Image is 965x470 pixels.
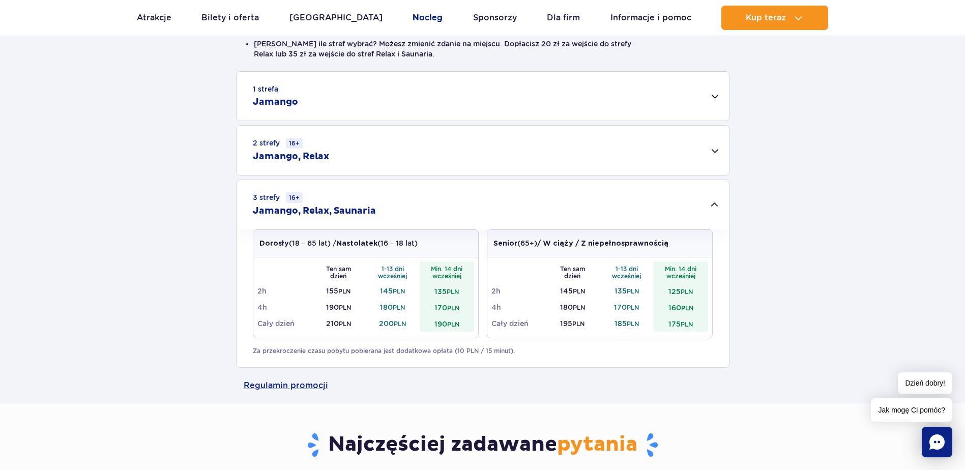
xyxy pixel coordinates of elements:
strong: Nastolatek [336,240,377,247]
th: Ten sam dzień [311,261,366,283]
td: 180 [366,299,420,315]
small: 1 strefa [253,84,278,94]
strong: Dorosły [259,240,289,247]
td: 210 [311,315,366,332]
td: 160 [654,299,708,315]
a: Dla firm [547,6,580,30]
small: PLN [447,304,459,312]
td: 180 [545,299,600,315]
td: Cały dzień [257,315,312,332]
td: 190 [420,315,474,332]
small: 16+ [286,138,303,149]
small: PLN [573,287,585,295]
p: Za przekroczenie czasu pobytu pobierana jest dodatkowa opłata (10 PLN / 15 minut). [253,346,713,356]
small: 3 strefy [253,192,303,203]
small: PLN [573,304,585,311]
small: PLN [627,304,639,311]
td: 4h [257,299,312,315]
a: Bilety i oferta [201,6,259,30]
a: Atrakcje [137,6,171,30]
th: Min. 14 dni wcześniej [654,261,708,283]
div: Chat [922,427,952,457]
th: 1-13 dni wcześniej [600,261,654,283]
td: 195 [545,315,600,332]
td: 175 [654,315,708,332]
small: PLN [393,304,405,311]
small: PLN [339,320,351,328]
span: Kup teraz [746,13,786,22]
small: PLN [338,287,350,295]
td: 170 [420,299,474,315]
h2: Jamango [253,96,298,108]
th: 1-13 dni wcześniej [366,261,420,283]
p: (65+) [493,238,668,249]
td: 170 [600,299,654,315]
small: PLN [393,287,405,295]
small: PLN [681,304,693,312]
span: Jak mogę Ci pomóc? [871,398,952,422]
small: PLN [627,320,639,328]
td: 135 [600,283,654,299]
a: Nocleg [413,6,443,30]
a: Informacje i pomoc [610,6,691,30]
small: 2 strefy [253,138,303,149]
td: 155 [311,283,366,299]
td: Cały dzień [491,315,546,332]
small: PLN [572,320,584,328]
small: PLN [627,287,639,295]
a: Regulamin promocji [244,368,722,403]
th: Ten sam dzień [545,261,600,283]
strong: Senior [493,240,517,247]
p: (18 – 65 lat) / (16 – 18 lat) [259,238,418,249]
span: Dzień dobry! [898,372,952,394]
td: 4h [491,299,546,315]
small: PLN [681,288,693,296]
td: 125 [654,283,708,299]
small: PLN [394,320,406,328]
td: 200 [366,315,420,332]
small: PLN [447,288,459,296]
h2: Jamango, Relax, Saunaria [253,205,376,217]
th: Min. 14 dni wcześniej [420,261,474,283]
h3: Najczęściej zadawane [244,432,722,458]
td: 145 [545,283,600,299]
a: [GEOGRAPHIC_DATA] [289,6,383,30]
li: [PERSON_NAME] ile stref wybrać? Możesz zmienić zdanie na miejscu. Dopłacisz 20 zł za wejście do s... [254,39,712,59]
td: 2h [491,283,546,299]
small: 16+ [286,192,303,203]
td: 135 [420,283,474,299]
td: 185 [600,315,654,332]
span: pytania [557,432,637,457]
strong: / W ciąży / Z niepełnosprawnością [537,240,668,247]
a: Sponsorzy [473,6,517,30]
button: Kup teraz [721,6,828,30]
small: PLN [681,320,693,328]
h2: Jamango, Relax [253,151,329,163]
td: 190 [311,299,366,315]
small: PLN [339,304,351,311]
small: PLN [447,320,459,328]
td: 145 [366,283,420,299]
td: 2h [257,283,312,299]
